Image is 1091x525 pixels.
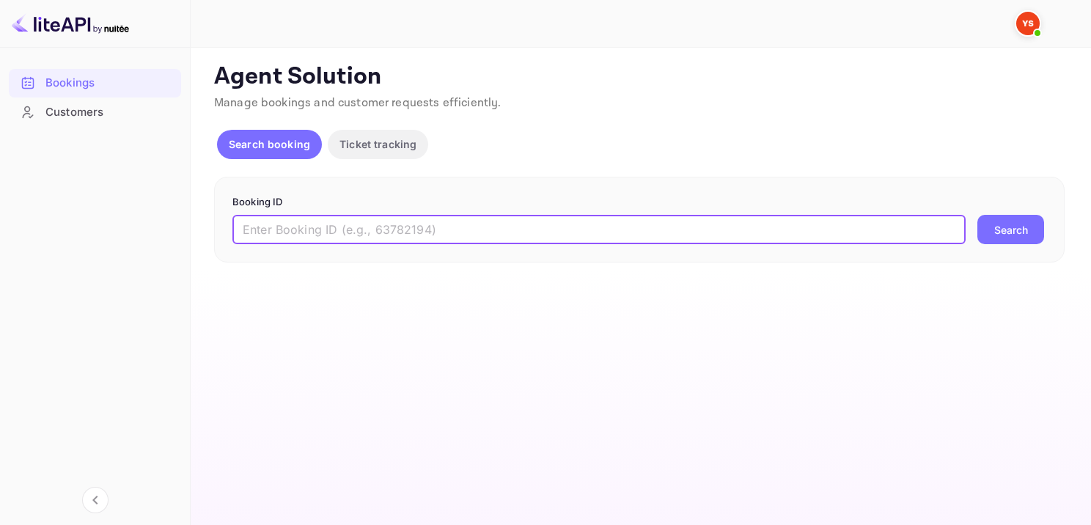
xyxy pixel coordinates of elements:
[9,69,181,98] div: Bookings
[9,98,181,127] div: Customers
[232,215,966,244] input: Enter Booking ID (e.g., 63782194)
[232,195,1046,210] p: Booking ID
[214,62,1065,92] p: Agent Solution
[214,95,502,111] span: Manage bookings and customer requests efficiently.
[9,69,181,96] a: Bookings
[45,75,174,92] div: Bookings
[977,215,1044,244] button: Search
[1016,12,1040,35] img: Yandex Support
[12,12,129,35] img: LiteAPI logo
[45,104,174,121] div: Customers
[229,136,310,152] p: Search booking
[9,98,181,125] a: Customers
[82,487,109,513] button: Collapse navigation
[339,136,416,152] p: Ticket tracking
